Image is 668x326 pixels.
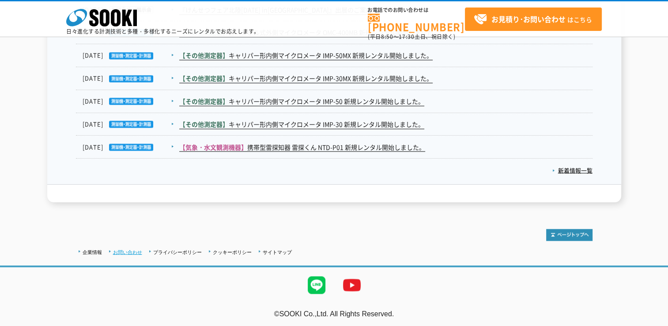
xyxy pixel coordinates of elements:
[334,267,370,303] img: YouTube
[179,142,425,152] a: 【気象・水文観測機器】携帯型雷探知器 雷探くん NTD-P01 新規レンタル開始しました。
[179,120,229,129] span: 【その他測定器】
[83,249,102,254] a: 企業情報
[83,74,178,83] dt: [DATE]
[103,144,153,151] img: 測量機・測定器・計測器
[368,33,455,41] span: (平日 ～ 土日、祝日除く)
[103,75,153,82] img: 測量機・測定器・計測器
[179,74,229,83] span: 【その他測定器】
[213,249,252,254] a: クッキーポリシー
[103,52,153,59] img: 測量機・測定器・計測器
[179,97,229,106] span: 【その他測定器】
[546,229,593,241] img: トップページへ
[179,51,229,60] span: 【その他測定器】
[179,97,424,106] a: 【その他測定器】キャリパー形内側マイクロメータ IMP-50 新規レンタル開始しました。
[153,249,202,254] a: プライバシーポリシー
[263,249,292,254] a: サイトマップ
[552,166,593,174] a: 新着情報一覧
[179,120,424,129] a: 【その他測定器】キャリパー形内側マイクロメータ IMP-30 新規レンタル開始しました。
[103,121,153,128] img: 測量機・測定器・計測器
[66,29,260,34] p: 日々進化する計測技術と多種・多様化するニーズにレンタルでお応えします。
[474,13,592,26] span: はこちら
[465,8,602,31] a: お見積り･お問い合わせはこちら
[83,120,178,129] dt: [DATE]
[299,267,334,303] img: LINE
[113,249,142,254] a: お問い合わせ
[179,74,433,83] a: 【その他測定器】キャリパー形内側マイクロメータ IMP-30MX 新規レンタル開始しました。
[368,14,465,32] a: [PHONE_NUMBER]
[381,33,393,41] span: 8:50
[179,51,433,60] a: 【その他測定器】キャリパー形内側マイクロメータ IMP-50MX 新規レンタル開始しました。
[634,318,668,326] a: テストMail
[83,97,178,106] dt: [DATE]
[179,142,247,151] span: 【気象・水文観測機器】
[399,33,415,41] span: 17:30
[368,8,465,13] span: お電話でのお問い合わせは
[491,14,566,24] strong: お見積り･お問い合わせ
[103,98,153,105] img: 測量機・測定器・計測器
[83,142,178,152] dt: [DATE]
[83,51,178,60] dt: [DATE]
